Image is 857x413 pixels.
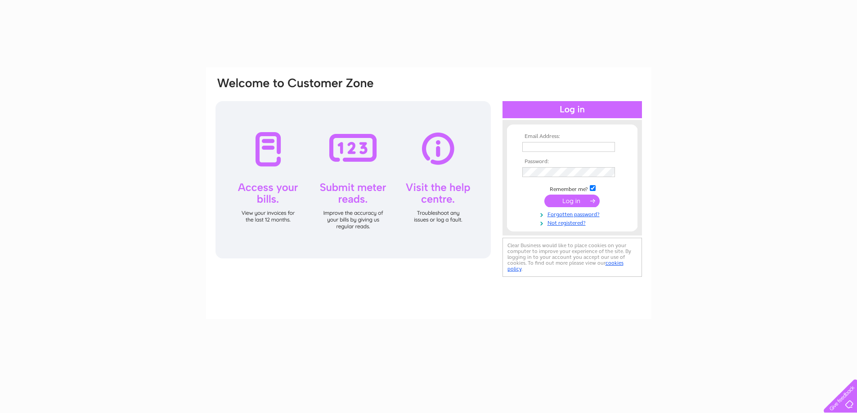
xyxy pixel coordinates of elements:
[522,209,624,218] a: Forgotten password?
[507,260,624,272] a: cookies policy
[520,159,624,165] th: Password:
[520,133,624,140] th: Email Address:
[544,195,600,207] input: Submit
[522,218,624,226] a: Not registered?
[503,238,642,277] div: Clear Business would like to place cookies on your computer to improve your experience of the sit...
[520,184,624,193] td: Remember me?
